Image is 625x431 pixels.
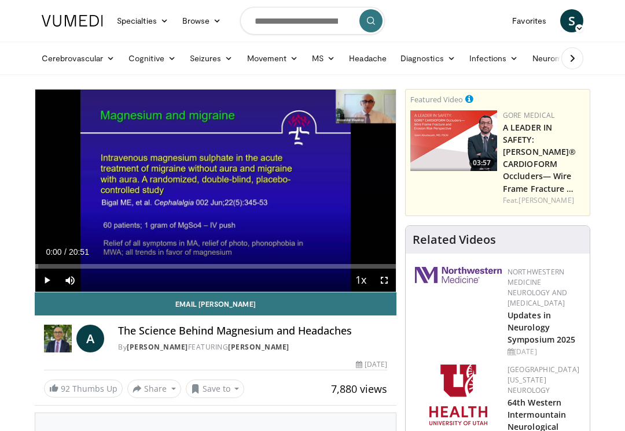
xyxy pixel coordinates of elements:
[240,7,385,35] input: Search topics, interventions
[429,365,487,425] img: f6362829-b0a3-407d-a044-59546adfd345.png.150x105_q85_autocrop_double_scale_upscale_version-0.2.png
[186,380,245,398] button: Save to
[356,359,387,370] div: [DATE]
[331,382,387,396] span: 7,880 views
[305,47,342,70] a: MS
[410,94,463,105] small: Featured Video
[508,347,580,357] div: [DATE]
[35,264,396,269] div: Progress Bar
[175,9,229,32] a: Browse
[373,269,396,292] button: Fullscreen
[35,269,58,292] button: Play
[350,269,373,292] button: Playback Rate
[508,310,575,345] a: Updates in Neurology Symposium 2025
[76,325,104,352] a: A
[35,292,396,315] a: Email [PERSON_NAME]
[127,342,188,352] a: [PERSON_NAME]
[69,247,89,257] span: 20:51
[469,158,494,168] span: 03:57
[503,122,576,194] a: A LEADER IN SAFETY: [PERSON_NAME]® CARDIOFORM Occluders— Wire Frame Fracture …
[505,9,553,32] a: Favorites
[462,47,525,70] a: Infections
[240,47,306,70] a: Movement
[35,90,396,292] video-js: Video Player
[228,342,289,352] a: [PERSON_NAME]
[122,47,183,70] a: Cognitive
[61,383,70,394] span: 92
[508,365,579,395] a: [GEOGRAPHIC_DATA][US_STATE] Neurology
[127,380,181,398] button: Share
[560,9,583,32] a: S
[110,9,175,32] a: Specialties
[118,342,387,352] div: By FEATURING
[46,247,61,257] span: 0:00
[44,380,123,397] a: 92 Thumbs Up
[42,15,103,27] img: VuMedi Logo
[519,195,573,205] a: [PERSON_NAME]
[410,110,497,171] img: 9990610e-7b98-4a1a-8e13-3eef897f3a0c.png.150x105_q85_crop-smart_upscale.png
[413,233,496,247] h4: Related Videos
[183,47,240,70] a: Seizures
[503,195,585,206] div: Feat.
[342,47,394,70] a: Headache
[64,247,67,257] span: /
[503,110,554,120] a: Gore Medical
[508,267,567,308] a: Northwestern Medicine Neurology and [MEDICAL_DATA]
[394,47,462,70] a: Diagnostics
[35,47,122,70] a: Cerebrovascular
[44,325,72,352] img: Dr. Alexander Mauskop
[118,325,387,337] h4: The Science Behind Magnesium and Headaches
[410,110,497,171] a: 03:57
[58,269,82,292] button: Mute
[415,267,502,283] img: 2a462fb6-9365-492a-ac79-3166a6f924d8.png.150x105_q85_autocrop_double_scale_upscale_version-0.2.jpg
[525,47,608,70] a: Neuromuscular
